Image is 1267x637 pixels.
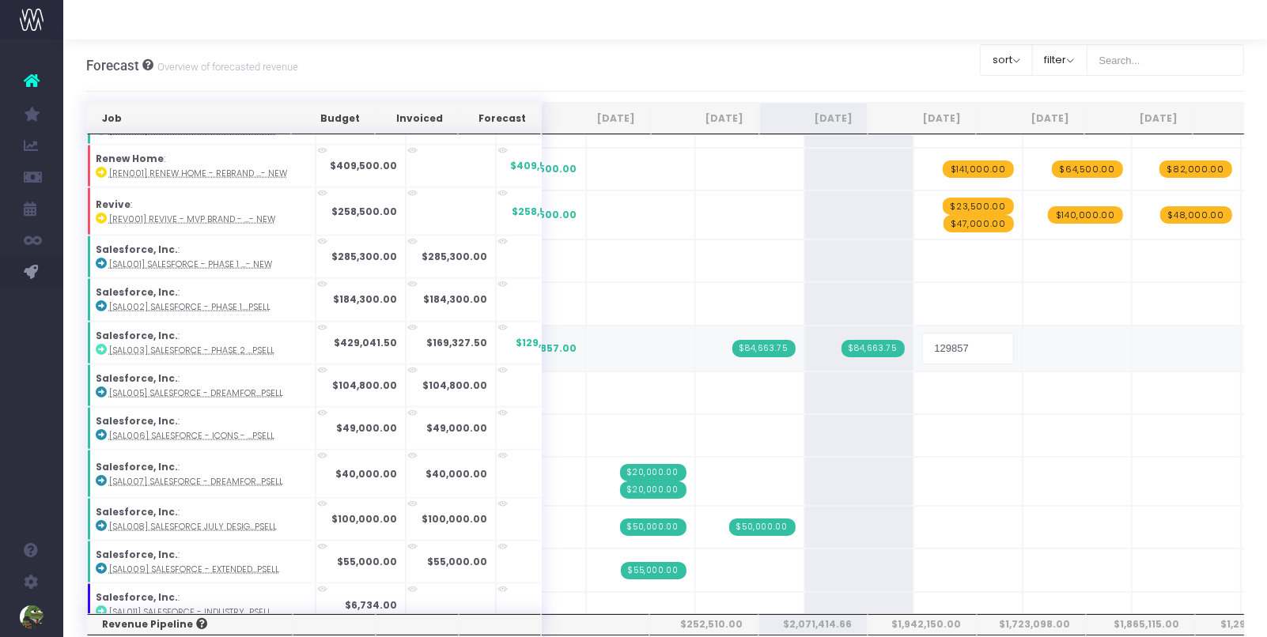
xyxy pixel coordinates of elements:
[422,379,487,392] strong: $104,800.00
[96,414,178,428] strong: Salesforce, Inc.
[109,430,274,442] abbr: [SAL006] Salesforce - Icons - Brand - Upsell
[109,213,275,225] abbr: [REV001] Revive - MVP Brand - Brand - New
[96,371,178,385] strong: Salesforce, Inc.
[87,583,316,626] td: :
[458,103,541,134] th: Forecast
[87,541,316,583] td: :
[944,215,1014,232] span: wayahead Revenue Forecast Item
[87,450,316,498] td: :
[425,467,487,481] strong: $40,000.00
[1087,44,1245,76] input: Search...
[729,518,796,536] span: Streamtime Invoice: 903 – [SAL008] Salesforce July Design Support - Brand - Upsell
[1084,103,1193,134] th: Dec 25: activate to sort column ascending
[96,590,178,604] strong: Salesforce, Inc.
[96,548,178,561] strong: Salesforce, Inc.
[109,476,283,488] abbr: [SAL007] Salesforce - Dreamforce Sprint - Brand - Upsell
[96,198,130,211] strong: Revive
[109,387,283,399] abbr: [SAL005] Salesforce - Dreamforce Theme - Brand - Upsell
[510,162,577,176] span: $409,500.00
[516,336,577,350] span: $129,857.00
[980,44,1033,76] button: sort
[96,329,178,342] strong: Salesforce, Inc.
[87,364,316,407] td: :
[1086,614,1195,635] th: $1,865,115.00
[153,58,298,73] small: Overview of forecasted revenue
[109,521,277,533] abbr: [SAL008] Salesforce July Design Support - Brand - Upsell
[977,614,1086,635] th: $1,723,098.00
[96,243,178,256] strong: Salesforce, Inc.
[620,518,686,536] span: Streamtime Invoice: 907 – [SAL008] Salesforce July Design Support - Brand - Upsell
[96,285,178,299] strong: Salesforce, Inc.
[427,555,487,568] strong: $55,000.00
[1160,206,1232,224] span: wayahead Revenue Forecast Item
[331,250,397,263] strong: $285,300.00
[868,614,977,635] th: $1,942,150.00
[423,292,487,306] strong: $184,300.00
[426,421,487,435] strong: $49,000.00
[109,345,274,356] abbr: [SAL003] Salesforce - Phase 2 Design - Brand - Upsell
[335,467,397,481] strong: $40,000.00
[109,168,287,179] abbr: [REN001] Renew Home - Rebrand - Brand - New
[422,512,487,526] strong: $100,000.00
[516,341,577,356] span: $129,857.00
[109,606,271,618] abbr: [SAL011] Salesforce - Industry Icons - Brand - Upsell
[87,145,316,187] td: :
[96,505,178,518] strong: Salesforce, Inc.
[1048,206,1123,224] span: wayahead Revenue Forecast Item
[87,103,291,134] th: Job: activate to sort column ascending
[331,512,397,526] strong: $100,000.00
[331,205,397,218] strong: $258,500.00
[336,421,397,435] strong: $49,000.00
[87,187,316,236] td: :
[96,152,164,165] strong: Renew Home
[1052,160,1123,178] span: wayahead Revenue Forecast Item
[422,250,487,263] strong: $285,300.00
[87,236,316,278] td: :
[345,598,397,612] strong: $6,734.00
[759,103,868,134] th: Sep 25: activate to sort column ascending
[732,340,796,357] span: Streamtime Invoice: 914 – [SAL003] Salesforce - Phase 2 Design - Brand - Upsell
[291,103,375,134] th: Budget
[512,208,577,222] span: $258,500.00
[96,460,178,473] strong: Salesforce, Inc.
[621,562,686,579] span: Streamtime Invoice: 906 – [SAL009] Salesforce - Extended July Support - Brand - Upsell
[512,205,577,219] span: $258,500.00
[976,103,1084,134] th: Nov 25: activate to sort column ascending
[620,464,686,481] span: Streamtime Invoice: 902 – [SAL007] Salesforce - Dreamforce Sprint - Brand - Upsell
[758,614,868,635] th: $2,071,414.66
[87,498,316,541] td: :
[1159,160,1232,178] span: wayahead Revenue Forecast Item
[510,159,577,173] span: $409,500.00
[109,125,277,137] abbr: [PUR010] Pure Storage - Brand Extension 5 - Brand - Upsell
[842,340,905,357] span: Streamtime Invoice: 915 – [SAL003] Salesforce - Phase 2 Design - Brand - Upsell
[87,278,316,321] td: :
[542,103,650,134] th: Jul 25: activate to sort column ascending
[375,103,458,134] th: Invoiced
[330,159,397,172] strong: $409,500.00
[333,292,397,306] strong: $184,300.00
[109,258,272,270] abbr: [SAL001] Salesforce - Phase 1 Design Sprint - Brand - New
[337,555,397,568] strong: $55,000.00
[86,58,139,73] span: Forecast
[1032,44,1087,76] button: filter
[651,103,759,134] th: Aug 25: activate to sort column ascending
[943,160,1014,178] span: wayahead Revenue Forecast Item
[334,336,397,349] strong: $429,041.50
[426,336,487,349] strong: $169,327.50
[87,614,293,635] th: Revenue Pipeline
[87,407,316,450] td: :
[109,563,279,575] abbr: [SAL009] Salesforce - Extended July Support - Brand - Upsell
[868,103,976,134] th: Oct 25: activate to sort column ascending
[332,379,397,392] strong: $104,800.00
[620,481,686,499] span: Streamtime Invoice: 901 – [SAL007] Salesforce - Dreamforce Sprint - Brand - Upsell
[943,198,1014,215] span: wayahead Revenue Forecast Item
[20,605,43,629] img: images/default_profile_image.png
[87,322,316,364] td: :
[649,614,758,635] th: $252,510.00
[109,301,270,313] abbr: [SAL002] Salesforce - Phase 1.5 Pressure Test - Brand - Upsell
